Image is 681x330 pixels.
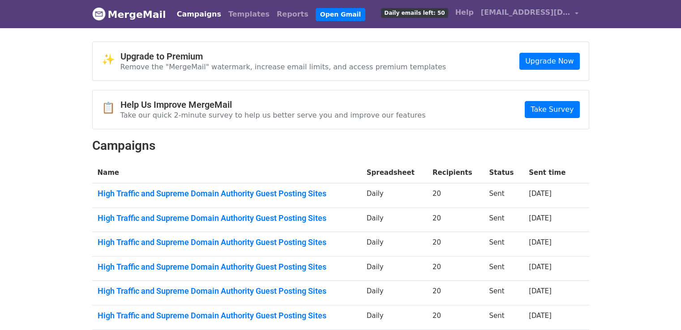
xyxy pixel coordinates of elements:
[361,162,427,183] th: Spreadsheet
[484,207,524,232] td: Sent
[361,281,427,305] td: Daily
[120,99,426,110] h4: Help Us Improve MergeMail
[361,305,427,330] td: Daily
[361,183,427,208] td: Daily
[484,305,524,330] td: Sent
[102,102,120,114] span: 📋
[525,101,579,118] a: Take Survey
[361,207,427,232] td: Daily
[484,232,524,257] td: Sent
[120,51,446,62] h4: Upgrade to Premium
[481,7,570,18] span: [EMAIL_ADDRESS][DOMAIN_NAME]
[361,232,427,257] td: Daily
[98,262,356,272] a: High Traffic and Supreme Domain Authority Guest Posting Sites
[102,53,120,66] span: ✨
[427,305,484,330] td: 20
[529,312,552,320] a: [DATE]
[377,4,451,21] a: Daily emails left: 50
[92,162,361,183] th: Name
[427,183,484,208] td: 20
[484,281,524,305] td: Sent
[484,183,524,208] td: Sent
[484,162,524,183] th: Status
[529,287,552,295] a: [DATE]
[98,213,356,223] a: High Traffic and Supreme Domain Authority Guest Posting Sites
[98,237,356,247] a: High Traffic and Supreme Domain Authority Guest Posting Sites
[484,256,524,281] td: Sent
[98,311,356,321] a: High Traffic and Supreme Domain Authority Guest Posting Sites
[523,162,577,183] th: Sent time
[381,8,448,18] span: Daily emails left: 50
[427,162,484,183] th: Recipients
[529,190,552,198] a: [DATE]
[92,138,589,153] h2: Campaigns
[173,5,225,23] a: Campaigns
[427,232,484,257] td: 20
[427,256,484,281] td: 20
[316,8,365,21] a: Open Gmail
[427,281,484,305] td: 20
[225,5,273,23] a: Templates
[529,238,552,246] a: [DATE]
[273,5,312,23] a: Reports
[361,256,427,281] td: Daily
[92,7,106,21] img: MergeMail logo
[427,207,484,232] td: 20
[477,4,582,25] a: [EMAIL_ADDRESS][DOMAIN_NAME]
[529,214,552,222] a: [DATE]
[529,263,552,271] a: [DATE]
[92,5,166,24] a: MergeMail
[519,53,579,70] a: Upgrade Now
[452,4,477,21] a: Help
[98,189,356,199] a: High Traffic and Supreme Domain Authority Guest Posting Sites
[120,62,446,72] p: Remove the "MergeMail" watermark, increase email limits, and access premium templates
[98,286,356,296] a: High Traffic and Supreme Domain Authority Guest Posting Sites
[120,110,426,120] p: Take our quick 2-minute survey to help us better serve you and improve our features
